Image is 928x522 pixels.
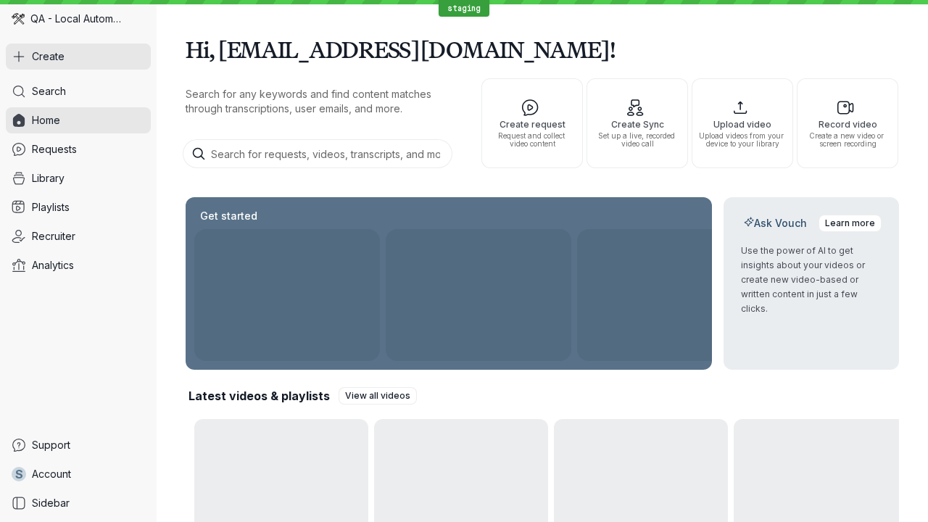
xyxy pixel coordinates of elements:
button: Create requestRequest and collect video content [481,78,583,168]
a: View all videos [339,387,417,405]
span: Upload videos from your device to your library [698,132,787,148]
span: Set up a live, recorded video call [593,132,681,148]
h2: Ask Vouch [741,216,810,231]
span: View all videos [345,389,410,403]
a: Library [6,165,151,191]
button: Create SyncSet up a live, recorded video call [587,78,688,168]
span: Create request [488,120,576,129]
span: Account [32,467,71,481]
a: Recruiter [6,223,151,249]
span: Recruiter [32,229,75,244]
a: sAccount [6,461,151,487]
span: Create [32,49,65,64]
span: s [15,467,23,481]
span: Record video [803,120,892,129]
div: QA - Local Automation [6,6,151,32]
span: Sidebar [32,496,70,510]
span: Library [32,171,65,186]
a: Playlists [6,194,151,220]
a: Requests [6,136,151,162]
a: Sidebar [6,490,151,516]
a: Home [6,107,151,133]
button: Upload videoUpload videos from your device to your library [692,78,793,168]
h2: Latest videos & playlists [188,388,330,404]
span: Learn more [825,216,875,231]
span: Playlists [32,200,70,215]
span: Home [32,113,60,128]
h1: Hi, [EMAIL_ADDRESS][DOMAIN_NAME]! [186,29,899,70]
h2: Get started [197,209,260,223]
a: Analytics [6,252,151,278]
p: Use the power of AI to get insights about your videos or create new video-based or written conten... [741,244,882,316]
span: Requests [32,142,77,157]
p: Search for any keywords and find content matches through transcriptions, user emails, and more. [186,87,455,116]
button: Create [6,43,151,70]
span: Create Sync [593,120,681,129]
button: Record videoCreate a new video or screen recording [797,78,898,168]
span: Create a new video or screen recording [803,132,892,148]
span: QA - Local Automation [30,12,123,26]
a: Learn more [819,215,882,232]
input: Search for requests, videos, transcripts, and more... [183,139,452,168]
span: Analytics [32,258,74,273]
span: Upload video [698,120,787,129]
img: QA - Local Automation avatar [12,12,25,25]
a: Support [6,432,151,458]
span: Request and collect video content [488,132,576,148]
a: Search [6,78,151,104]
span: Support [32,438,70,452]
span: Search [32,84,66,99]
